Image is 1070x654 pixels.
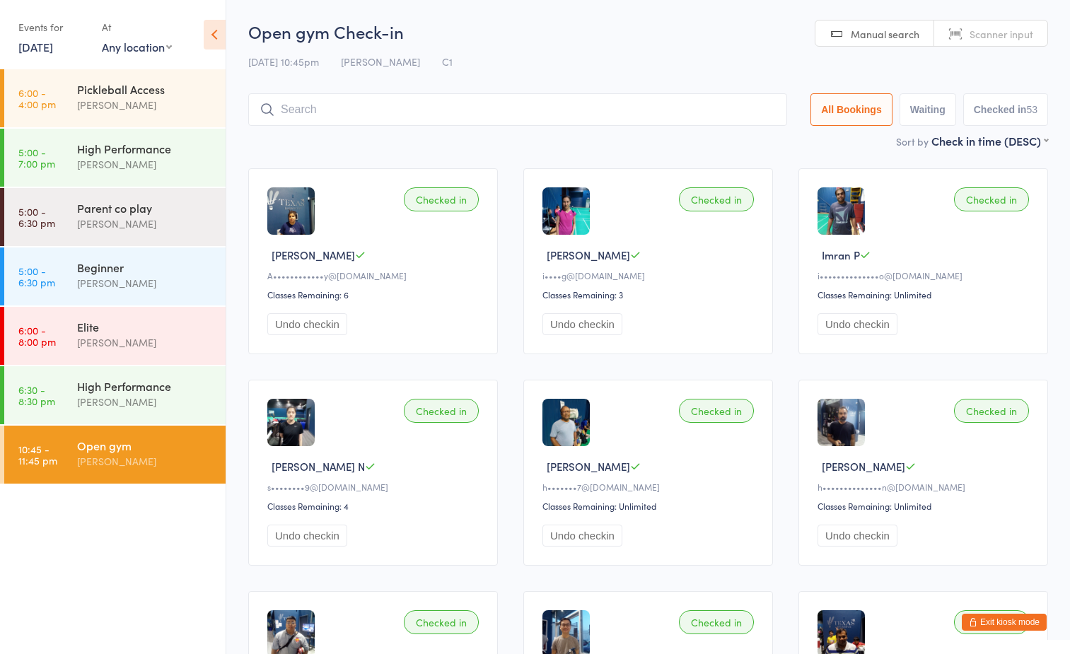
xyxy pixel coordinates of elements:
[248,20,1048,43] h2: Open gym Check-in
[547,459,630,474] span: [PERSON_NAME]
[77,97,214,113] div: [PERSON_NAME]
[77,334,214,351] div: [PERSON_NAME]
[679,399,754,423] div: Checked in
[102,16,172,39] div: At
[404,187,479,211] div: Checked in
[18,265,55,288] time: 5:00 - 6:30 pm
[4,69,226,127] a: 6:00 -4:00 pmPickleball Access[PERSON_NAME]
[77,141,214,156] div: High Performance
[267,399,315,446] img: image1712432616.png
[4,426,226,484] a: 10:45 -11:45 pmOpen gym[PERSON_NAME]
[404,399,479,423] div: Checked in
[818,269,1033,281] div: i••••••••••••••o@[DOMAIN_NAME]
[851,27,919,41] span: Manual search
[18,87,56,110] time: 6:00 - 4:00 pm
[818,399,865,446] img: image1712185993.png
[77,200,214,216] div: Parent co play
[77,259,214,275] div: Beginner
[77,81,214,97] div: Pickleball Access
[542,288,758,300] div: Classes Remaining: 3
[963,93,1048,126] button: Checked in53
[248,93,787,126] input: Search
[272,247,355,262] span: [PERSON_NAME]
[18,39,53,54] a: [DATE]
[542,399,590,446] img: image1717801595.png
[896,134,929,148] label: Sort by
[404,610,479,634] div: Checked in
[818,500,1033,512] div: Classes Remaining: Unlimited
[267,500,483,512] div: Classes Remaining: 4
[442,54,453,69] span: C1
[77,156,214,173] div: [PERSON_NAME]
[4,307,226,365] a: 6:00 -8:00 pmElite[PERSON_NAME]
[542,313,622,335] button: Undo checkin
[77,216,214,232] div: [PERSON_NAME]
[818,288,1033,300] div: Classes Remaining: Unlimited
[102,39,172,54] div: Any location
[18,146,55,169] time: 5:00 - 7:00 pm
[267,288,483,300] div: Classes Remaining: 6
[267,187,315,235] img: image1746056780.png
[931,133,1048,148] div: Check in time (DESC)
[4,129,226,187] a: 5:00 -7:00 pmHigh Performance[PERSON_NAME]
[77,453,214,469] div: [PERSON_NAME]
[818,313,897,335] button: Undo checkin
[954,399,1029,423] div: Checked in
[679,187,754,211] div: Checked in
[18,16,88,39] div: Events for
[818,481,1033,493] div: h••••••••••••••n@[DOMAIN_NAME]
[1026,104,1037,115] div: 53
[18,325,56,347] time: 6:00 - 8:00 pm
[267,525,347,547] button: Undo checkin
[822,459,905,474] span: [PERSON_NAME]
[77,378,214,394] div: High Performance
[18,384,55,407] time: 6:30 - 8:30 pm
[272,459,365,474] span: [PERSON_NAME] N
[4,366,226,424] a: 6:30 -8:30 pmHigh Performance[PERSON_NAME]
[822,247,860,262] span: Imran P
[954,610,1029,634] div: Checked in
[77,319,214,334] div: Elite
[77,394,214,410] div: [PERSON_NAME]
[267,313,347,335] button: Undo checkin
[810,93,892,126] button: All Bookings
[547,247,630,262] span: [PERSON_NAME]
[77,438,214,453] div: Open gym
[18,206,55,228] time: 5:00 - 6:30 pm
[77,275,214,291] div: [PERSON_NAME]
[542,481,758,493] div: h•••••••7@[DOMAIN_NAME]
[248,54,319,69] span: [DATE] 10:45pm
[4,247,226,305] a: 5:00 -6:30 pmBeginner[PERSON_NAME]
[267,269,483,281] div: A••••••••••••y@[DOMAIN_NAME]
[954,187,1029,211] div: Checked in
[341,54,420,69] span: [PERSON_NAME]
[542,525,622,547] button: Undo checkin
[818,525,897,547] button: Undo checkin
[962,614,1047,631] button: Exit kiosk mode
[542,269,758,281] div: i••••g@[DOMAIN_NAME]
[542,500,758,512] div: Classes Remaining: Unlimited
[18,443,57,466] time: 10:45 - 11:45 pm
[900,93,956,126] button: Waiting
[818,187,865,235] img: image1747185918.png
[970,27,1033,41] span: Scanner input
[267,481,483,493] div: s••••••••9@[DOMAIN_NAME]
[542,187,590,235] img: image1723251570.png
[4,188,226,246] a: 5:00 -6:30 pmParent co play[PERSON_NAME]
[679,610,754,634] div: Checked in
